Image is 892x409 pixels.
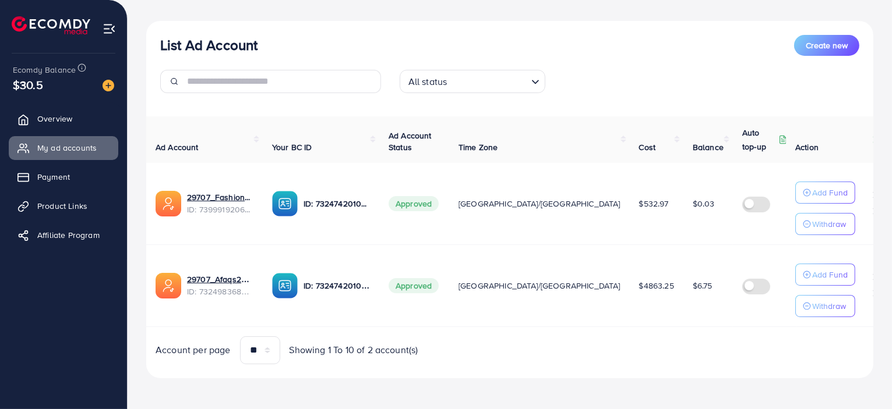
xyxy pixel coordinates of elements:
[156,191,181,216] img: ic-ads-acc.e4c84228.svg
[742,126,776,154] p: Auto top-up
[639,198,669,209] span: $532.97
[693,198,715,209] span: $0.03
[187,286,253,297] span: ID: 7324983684233166850
[794,35,859,56] button: Create new
[290,343,418,357] span: Showing 1 To 10 of 2 account(s)
[156,141,199,153] span: Ad Account
[12,16,90,34] img: logo
[406,73,450,90] span: All status
[9,136,118,159] a: My ad accounts
[459,141,498,153] span: Time Zone
[639,280,674,291] span: $4863.25
[37,200,87,212] span: Product Links
[795,264,855,286] button: Add Fund
[13,76,43,93] span: $30.5
[272,141,312,153] span: Your BC ID
[103,80,114,91] img: image
[160,37,258,54] h3: List Ad Account
[187,191,253,215] div: <span class='underline'>29707_FashionFlock_1722927976878</span></br>7399919206004867073
[812,268,848,282] p: Add Fund
[103,22,116,35] img: menu
[156,343,231,357] span: Account per page
[795,213,855,235] button: Withdraw
[9,194,118,218] a: Product Links
[187,273,253,297] div: <span class='underline'>29707_Afaqs2_1705480687841</span></br>7324983684233166850
[842,357,883,400] iframe: Chat
[639,141,656,153] span: Cost
[693,280,713,291] span: $6.75
[693,141,724,153] span: Balance
[812,186,848,200] p: Add Fund
[812,299,846,313] p: Withdraw
[795,182,855,204] button: Add Fund
[806,40,848,51] span: Create new
[304,279,370,293] p: ID: 7324742010647150594
[389,130,432,153] span: Ad Account Status
[187,191,253,203] a: 29707_FashionFlock_1722927976878
[9,223,118,247] a: Affiliate Program
[304,197,370,211] p: ID: 7324742010647150594
[187,204,253,215] span: ID: 7399919206004867073
[9,107,118,130] a: Overview
[389,278,439,293] span: Approved
[400,70,545,93] div: Search for option
[37,142,97,154] span: My ad accounts
[156,273,181,298] img: ic-ads-acc.e4c84228.svg
[272,191,298,216] img: ic-ba-acc.ded83a64.svg
[13,64,76,76] span: Ecomdy Balance
[389,196,439,211] span: Approved
[795,141,819,153] span: Action
[187,273,253,285] a: 29707_Afaqs2_1705480687841
[450,71,526,90] input: Search for option
[795,295,855,317] button: Withdraw
[459,280,620,291] span: [GEOGRAPHIC_DATA]/[GEOGRAPHIC_DATA]
[812,217,846,231] p: Withdraw
[37,113,72,125] span: Overview
[37,229,100,241] span: Affiliate Program
[272,273,298,298] img: ic-ba-acc.ded83a64.svg
[459,198,620,209] span: [GEOGRAPHIC_DATA]/[GEOGRAPHIC_DATA]
[37,171,70,183] span: Payment
[9,165,118,189] a: Payment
